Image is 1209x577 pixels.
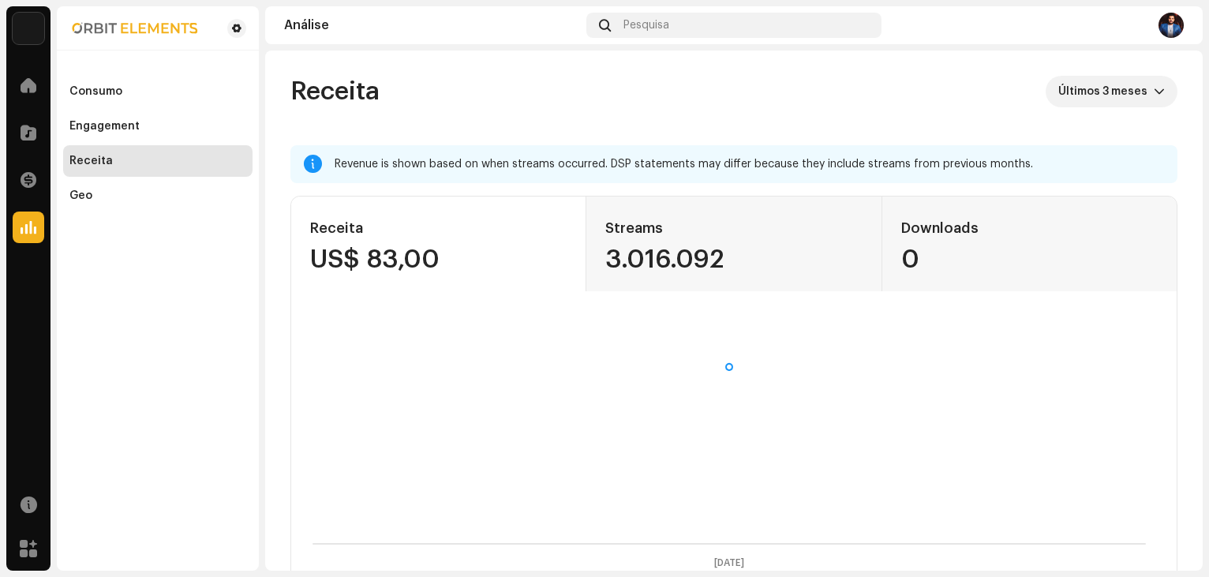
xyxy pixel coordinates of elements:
text: [DATE] [714,558,744,568]
re-m-nav-item: Geo [63,180,253,212]
div: Engagement [69,120,140,133]
div: Receita [69,155,113,167]
span: Últimos 3 meses [1058,76,1154,107]
img: 0029baec-73b5-4e5b-bf6f-b72015a23c67 [13,13,44,44]
div: Consumo [69,85,122,98]
re-m-nav-item: Receita [63,145,253,177]
div: Análise [284,19,580,32]
div: Streams [605,215,863,241]
span: Pesquisa [623,19,669,32]
div: 3.016.092 [605,247,863,272]
img: 7bdf5c5b-e822-47ff-98d0-8c018bd1f408 [1158,13,1184,38]
div: dropdown trigger [1154,76,1165,107]
div: Receita [310,215,567,241]
img: 2c9c339f-31ce-4939-b444-0eb464085a06 [69,19,202,38]
div: 0 [901,247,1158,272]
re-m-nav-item: Consumo [63,76,253,107]
span: Receita [290,76,380,107]
div: Revenue is shown based on when streams occurred. DSP statements may differ because they include s... [335,155,1165,174]
div: Downloads [901,215,1158,241]
div: Geo [69,189,92,202]
div: US$ 83,00 [310,247,567,272]
re-m-nav-item: Engagement [63,111,253,142]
